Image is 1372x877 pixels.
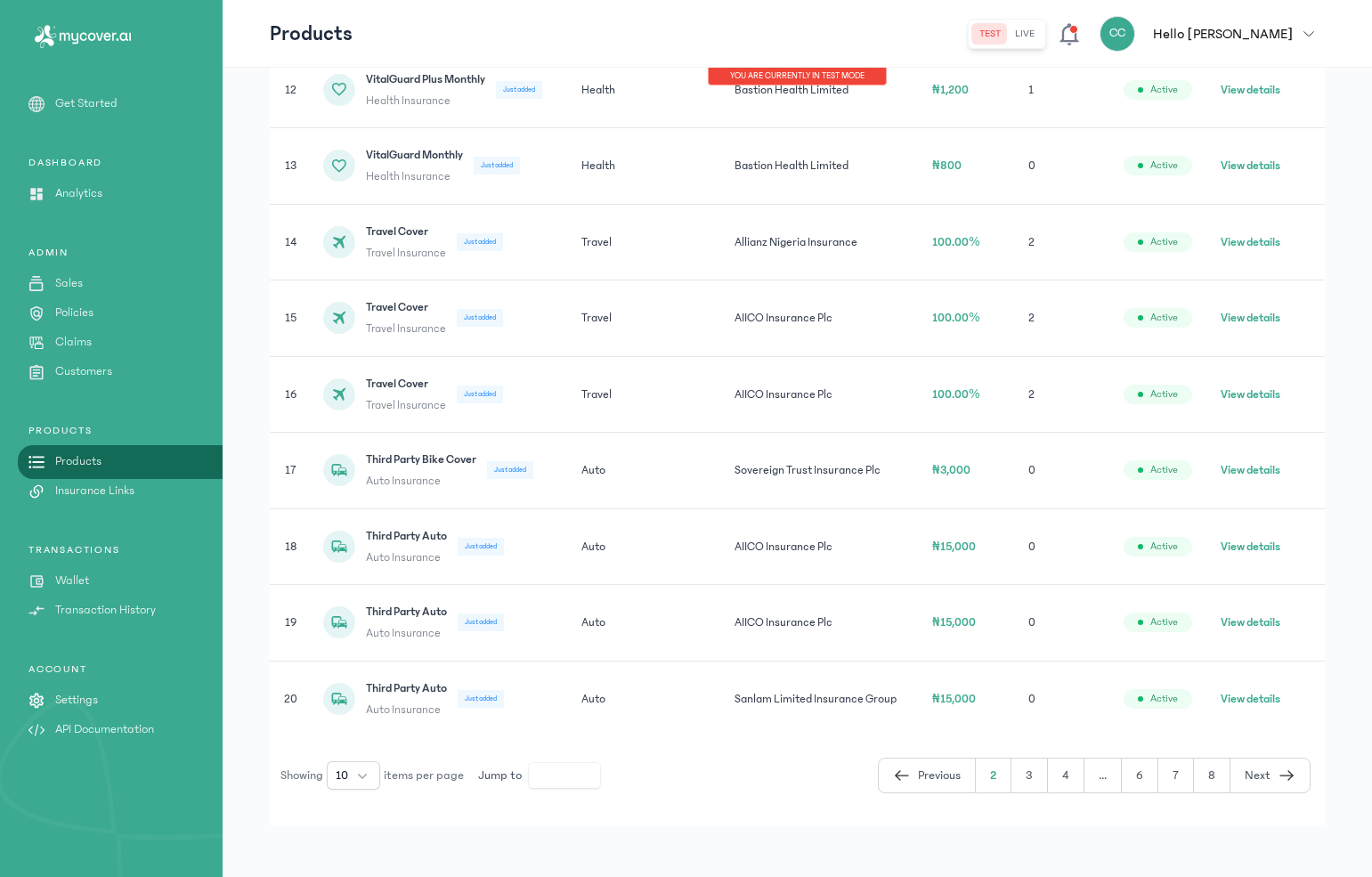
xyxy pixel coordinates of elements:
[496,81,542,99] div: Just added
[1245,767,1271,785] span: Next
[366,548,447,566] span: Auto Insurance
[724,661,921,736] td: Sanlam Limited Insurance Group
[366,223,446,240] span: Travel Cover
[55,720,154,739] p: API Documentation
[366,320,446,337] span: Travel Insurance
[724,52,921,128] td: Bastion Health Limited
[1150,311,1178,325] span: Active
[1150,615,1178,629] span: Active
[366,603,447,621] span: Third Party Auto
[1100,16,1325,52] button: CCHello [PERSON_NAME]
[724,433,921,509] td: Sovereign Trust Insurance Plc
[285,159,296,172] span: 13
[932,312,980,324] span: 100.00%
[724,280,921,357] td: AIICO Insurance Plc
[55,304,93,322] p: Policies
[1028,388,1035,401] span: 2
[366,396,446,414] span: Travel Insurance
[724,356,921,433] td: AIICO Insurance Plc
[285,312,296,324] span: 15
[1084,759,1122,792] button: ...
[1150,235,1178,249] span: Active
[55,452,101,471] p: Products
[1158,759,1194,792] button: 7
[1221,386,1280,403] button: View details
[1100,16,1135,52] div: CC
[366,375,446,393] span: Travel Cover
[458,538,504,556] div: Just added
[284,693,297,705] span: 20
[285,236,296,248] span: 14
[366,451,476,468] span: Third Party Bike Cover
[474,157,520,175] div: Just added
[1221,461,1280,479] button: View details
[1221,81,1280,99] button: View details
[285,464,296,476] span: 17
[918,767,961,785] span: Previous
[708,68,887,85] div: You are currently in TEST MODE
[571,280,724,357] td: Travel
[976,759,1011,792] button: 2
[932,464,970,476] span: ₦3,000
[458,690,504,708] div: Just added
[571,52,724,128] td: Health
[55,482,134,500] p: Insurance Links
[932,388,980,401] span: 100.00%
[932,693,976,705] span: ₦15,000
[1028,464,1035,476] span: 0
[55,94,118,113] p: Get Started
[478,763,600,788] div: Jump to
[366,167,463,185] span: Health Insurance
[1150,158,1178,173] span: Active
[1011,759,1048,792] button: 3
[384,767,464,785] span: items per page
[1221,538,1280,556] button: View details
[932,616,976,629] span: ₦15,000
[1221,157,1280,175] button: View details
[1221,233,1280,251] button: View details
[285,540,296,553] span: 18
[366,244,446,262] span: Travel Insurance
[1221,309,1280,327] button: View details
[571,433,724,509] td: Auto
[366,146,463,164] span: VitalGuard Monthly
[336,767,348,784] span: 10
[571,356,724,433] td: Travel
[571,204,724,280] td: Travel
[55,274,83,293] p: Sales
[1221,613,1280,631] button: View details
[1028,693,1035,705] span: 0
[571,508,724,585] td: Auto
[1153,23,1293,45] p: Hello [PERSON_NAME]
[1150,463,1178,477] span: Active
[724,128,921,205] td: Bastion Health Limited
[1150,83,1178,97] span: Active
[366,624,447,642] span: Auto Insurance
[55,572,89,590] p: Wallet
[55,333,92,352] p: Claims
[1028,540,1035,553] span: 0
[1008,23,1042,45] button: live
[487,461,533,479] div: Just added
[457,386,503,403] div: Just added
[724,204,921,280] td: Allianz Nigeria Insurance
[366,701,447,719] span: Auto Insurance
[724,508,921,585] td: AIICO Insurance Plc
[932,159,962,172] span: ₦800
[366,92,485,110] span: Health Insurance
[366,298,446,316] span: Travel Cover
[327,761,380,790] div: 10
[366,527,447,545] span: Third Party Auto
[55,362,112,381] p: Customers
[1028,616,1035,629] span: 0
[1194,759,1230,792] button: 8
[571,585,724,662] td: Auto
[285,388,296,401] span: 16
[972,23,1008,45] button: test
[55,691,98,710] p: Settings
[571,128,724,205] td: Health
[1048,759,1084,792] button: 4
[1028,84,1034,96] span: 1
[1221,690,1280,708] button: View details
[55,601,156,620] p: Transaction History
